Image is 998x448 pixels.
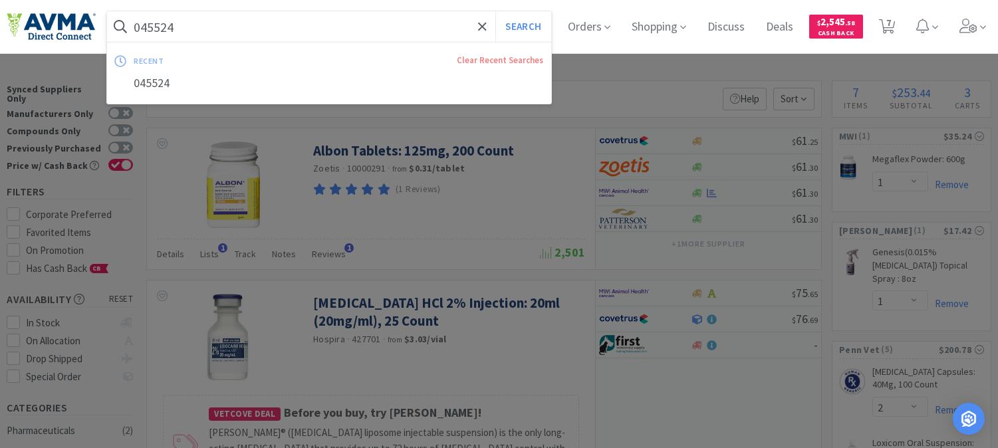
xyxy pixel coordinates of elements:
input: Search by item, sku, manufacturer, ingredient, size... [107,11,551,42]
span: $ [817,19,820,27]
span: 2,545 [817,15,855,28]
span: Cash Back [817,30,855,39]
a: $2,545.58Cash Back [809,9,863,45]
a: Deals [761,21,799,33]
button: Search [495,11,551,42]
div: 045524 [107,71,551,96]
span: . 58 [845,19,855,27]
a: 7 [874,23,901,35]
a: Clear Recent Searches [457,55,543,66]
a: Discuss [702,21,750,33]
img: e4e33dab9f054f5782a47901c742baa9_102.png [7,13,96,41]
div: recent [134,51,310,71]
div: Open Intercom Messenger [953,403,985,435]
